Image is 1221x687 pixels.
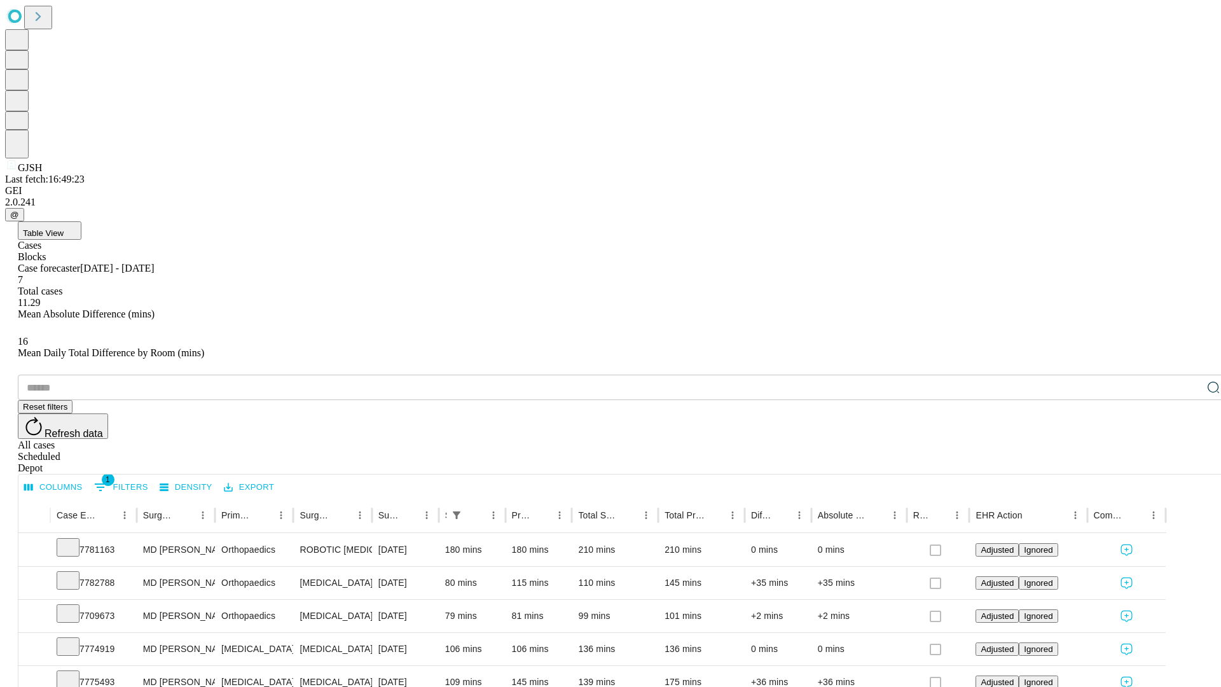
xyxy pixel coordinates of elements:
[751,567,805,599] div: +35 mins
[578,633,652,665] div: 136 mins
[18,347,204,358] span: Mean Daily Total Difference by Room (mins)
[5,174,85,184] span: Last fetch: 16:49:23
[578,567,652,599] div: 110 mins
[378,633,432,665] div: [DATE]
[176,506,194,524] button: Sort
[18,400,72,413] button: Reset filters
[981,644,1014,654] span: Adjusted
[512,510,532,520] div: Predicted In Room Duration
[21,478,86,497] button: Select columns
[948,506,966,524] button: Menu
[57,633,130,665] div: 7774919
[706,506,724,524] button: Sort
[1145,506,1162,524] button: Menu
[976,510,1022,520] div: EHR Action
[445,510,446,520] div: Scheduled In Room Duration
[194,506,212,524] button: Menu
[116,506,134,524] button: Menu
[221,633,287,665] div: [MEDICAL_DATA]
[57,534,130,566] div: 7781163
[1019,642,1058,656] button: Ignored
[300,510,331,520] div: Surgery Name
[221,600,287,632] div: Orthopaedics
[578,534,652,566] div: 210 mins
[18,274,23,285] span: 7
[751,510,771,520] div: Difference
[485,506,502,524] button: Menu
[18,263,80,274] span: Case forecaster
[45,428,103,439] span: Refresh data
[18,297,40,308] span: 11.29
[300,534,365,566] div: ROBOTIC [MEDICAL_DATA] KNEE TOTAL
[1024,611,1052,621] span: Ignored
[300,600,365,632] div: [MEDICAL_DATA] WITH [MEDICAL_DATA] REPAIR
[578,600,652,632] div: 99 mins
[512,600,566,632] div: 81 mins
[5,185,1216,197] div: GEI
[25,539,44,562] button: Expand
[57,567,130,599] div: 7782788
[512,534,566,566] div: 180 mins
[976,642,1019,656] button: Adjusted
[333,506,351,524] button: Sort
[448,506,466,524] div: 1 active filter
[751,534,805,566] div: 0 mins
[25,606,44,628] button: Expand
[1019,543,1058,557] button: Ignored
[418,506,436,524] button: Menu
[1019,576,1058,590] button: Ignored
[533,506,551,524] button: Sort
[445,600,499,632] div: 79 mins
[467,506,485,524] button: Sort
[23,228,64,238] span: Table View
[981,578,1014,588] span: Adjusted
[300,633,365,665] div: [MEDICAL_DATA]
[913,510,930,520] div: Resolved in EHR
[143,633,209,665] div: MD [PERSON_NAME] E Md
[378,567,432,599] div: [DATE]
[18,162,42,173] span: GJSH
[221,510,253,520] div: Primary Service
[512,633,566,665] div: 106 mins
[665,534,738,566] div: 210 mins
[445,534,499,566] div: 180 mins
[1066,506,1084,524] button: Menu
[1127,506,1145,524] button: Sort
[378,510,399,520] div: Surgery Date
[91,477,151,497] button: Show filters
[18,336,28,347] span: 16
[300,567,365,599] div: [MEDICAL_DATA] [MEDICAL_DATA]
[98,506,116,524] button: Sort
[272,506,290,524] button: Menu
[378,600,432,632] div: [DATE]
[23,402,67,412] span: Reset filters
[351,506,369,524] button: Menu
[143,600,209,632] div: MD [PERSON_NAME] [PERSON_NAME] Md
[18,413,108,439] button: Refresh data
[18,286,62,296] span: Total cases
[637,506,655,524] button: Menu
[221,478,277,497] button: Export
[254,506,272,524] button: Sort
[751,633,805,665] div: 0 mins
[378,534,432,566] div: [DATE]
[886,506,904,524] button: Menu
[221,534,287,566] div: Orthopaedics
[665,510,705,520] div: Total Predicted Duration
[1094,510,1126,520] div: Comments
[1024,578,1052,588] span: Ignored
[751,600,805,632] div: +2 mins
[143,510,175,520] div: Surgeon Name
[818,534,900,566] div: 0 mins
[156,478,216,497] button: Density
[976,543,1019,557] button: Adjusted
[18,309,155,319] span: Mean Absolute Difference (mins)
[80,263,154,274] span: [DATE] - [DATE]
[445,633,499,665] div: 106 mins
[665,633,738,665] div: 136 mins
[1024,545,1052,555] span: Ignored
[981,611,1014,621] span: Adjusted
[102,473,114,486] span: 1
[25,572,44,595] button: Expand
[5,197,1216,208] div: 2.0.241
